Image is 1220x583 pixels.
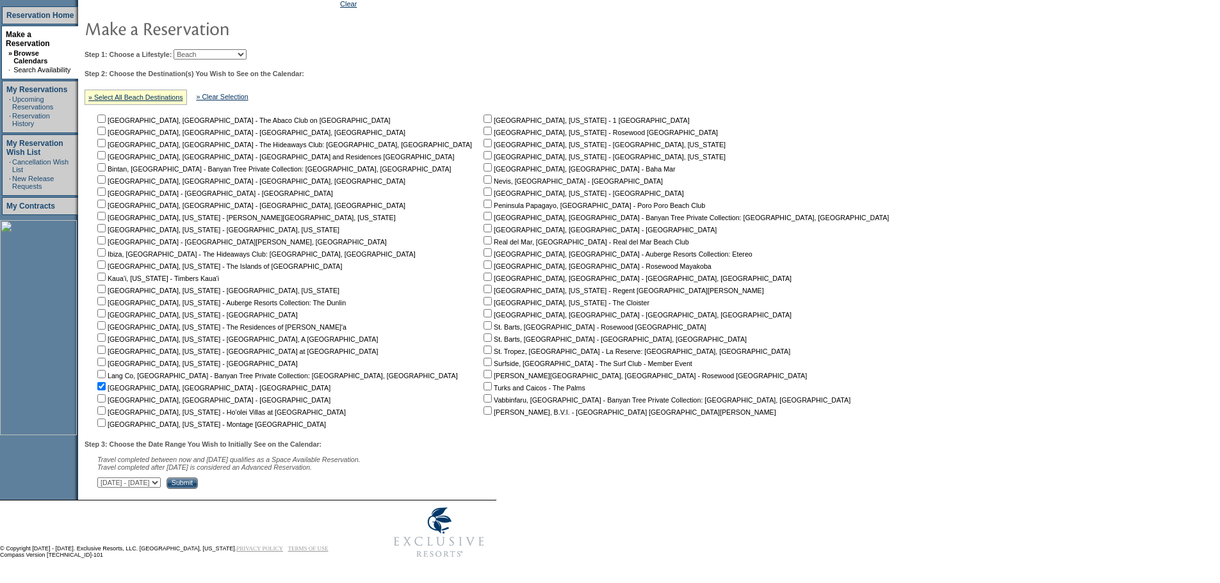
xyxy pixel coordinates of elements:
nobr: [GEOGRAPHIC_DATA], [GEOGRAPHIC_DATA] - The Abaco Club on [GEOGRAPHIC_DATA] [95,116,391,124]
nobr: [GEOGRAPHIC_DATA] - [GEOGRAPHIC_DATA][PERSON_NAME], [GEOGRAPHIC_DATA] [95,238,387,246]
nobr: Turks and Caicos - The Palms [481,384,585,392]
nobr: [GEOGRAPHIC_DATA], [GEOGRAPHIC_DATA] - Banyan Tree Private Collection: [GEOGRAPHIC_DATA], [GEOGRA... [481,214,889,221]
nobr: Nevis, [GEOGRAPHIC_DATA] - [GEOGRAPHIC_DATA] [481,177,663,185]
a: » Clear Selection [197,93,248,100]
nobr: [GEOGRAPHIC_DATA], [GEOGRAPHIC_DATA] - Auberge Resorts Collection: Etereo [481,250,752,258]
nobr: [GEOGRAPHIC_DATA], [US_STATE] - The Residences of [PERSON_NAME]'a [95,323,346,331]
a: Reservation History [12,112,50,127]
b: Step 1: Choose a Lifestyle: [85,51,172,58]
nobr: [GEOGRAPHIC_DATA], [US_STATE] - Rosewood [GEOGRAPHIC_DATA] [481,129,718,136]
a: My Reservation Wish List [6,139,63,157]
nobr: St. Barts, [GEOGRAPHIC_DATA] - Rosewood [GEOGRAPHIC_DATA] [481,323,706,331]
nobr: [GEOGRAPHIC_DATA], [US_STATE] - Montage [GEOGRAPHIC_DATA] [95,420,326,428]
nobr: [PERSON_NAME], B.V.I. - [GEOGRAPHIC_DATA] [GEOGRAPHIC_DATA][PERSON_NAME] [481,408,776,416]
nobr: [GEOGRAPHIC_DATA] - [GEOGRAPHIC_DATA] - [GEOGRAPHIC_DATA] [95,189,333,197]
nobr: [GEOGRAPHIC_DATA], [GEOGRAPHIC_DATA] - Rosewood Mayakoba [481,262,712,270]
nobr: Lang Co, [GEOGRAPHIC_DATA] - Banyan Tree Private Collection: [GEOGRAPHIC_DATA], [GEOGRAPHIC_DATA] [95,372,458,379]
nobr: Vabbinfaru, [GEOGRAPHIC_DATA] - Banyan Tree Private Collection: [GEOGRAPHIC_DATA], [GEOGRAPHIC_DATA] [481,396,850,404]
a: Browse Calendars [13,49,47,65]
a: » Select All Beach Destinations [88,93,183,101]
nobr: Peninsula Papagayo, [GEOGRAPHIC_DATA] - Poro Poro Beach Club [481,202,705,209]
nobr: Bintan, [GEOGRAPHIC_DATA] - Banyan Tree Private Collection: [GEOGRAPHIC_DATA], [GEOGRAPHIC_DATA] [95,165,451,173]
nobr: [GEOGRAPHIC_DATA], [GEOGRAPHIC_DATA] - [GEOGRAPHIC_DATA], [GEOGRAPHIC_DATA] [481,311,792,319]
nobr: [GEOGRAPHIC_DATA], [US_STATE] - The Islands of [GEOGRAPHIC_DATA] [95,262,342,270]
nobr: [GEOGRAPHIC_DATA], [US_STATE] - [GEOGRAPHIC_DATA], [US_STATE] [95,226,339,234]
a: TERMS OF USE [288,545,329,552]
nobr: [GEOGRAPHIC_DATA], [US_STATE] - [GEOGRAPHIC_DATA] at [GEOGRAPHIC_DATA] [95,347,378,355]
nobr: Kaua'i, [US_STATE] - Timbers Kaua'i [95,275,219,282]
a: New Release Requests [12,175,54,190]
nobr: [GEOGRAPHIC_DATA], [US_STATE] - [GEOGRAPHIC_DATA], [US_STATE] [95,287,339,294]
nobr: [GEOGRAPHIC_DATA], [US_STATE] - Auberge Resorts Collection: The Dunlin [95,299,346,307]
nobr: [GEOGRAPHIC_DATA], [GEOGRAPHIC_DATA] - [GEOGRAPHIC_DATA], [GEOGRAPHIC_DATA] [95,129,405,136]
nobr: Travel completed after [DATE] is considered an Advanced Reservation. [97,463,312,471]
nobr: [GEOGRAPHIC_DATA], [US_STATE] - [GEOGRAPHIC_DATA] [95,311,298,319]
nobr: [GEOGRAPHIC_DATA], [GEOGRAPHIC_DATA] - Baha Mar [481,165,675,173]
nobr: [PERSON_NAME][GEOGRAPHIC_DATA], [GEOGRAPHIC_DATA] - Rosewood [GEOGRAPHIC_DATA] [481,372,807,379]
a: Search Availability [13,66,70,74]
nobr: [GEOGRAPHIC_DATA], [GEOGRAPHIC_DATA] - [GEOGRAPHIC_DATA] [95,384,330,392]
b: Step 3: Choose the Date Range You Wish to Initially See on the Calendar: [85,440,321,448]
nobr: [GEOGRAPHIC_DATA], [US_STATE] - [GEOGRAPHIC_DATA] [95,360,298,367]
nobr: [GEOGRAPHIC_DATA], [GEOGRAPHIC_DATA] - [GEOGRAPHIC_DATA], [GEOGRAPHIC_DATA] [95,177,405,185]
a: My Reservations [6,85,67,94]
nobr: [GEOGRAPHIC_DATA], [US_STATE] - [GEOGRAPHIC_DATA], [US_STATE] [481,153,726,161]
input: Submit [167,477,198,489]
nobr: [GEOGRAPHIC_DATA], [US_STATE] - The Cloister [481,299,649,307]
nobr: [GEOGRAPHIC_DATA], [US_STATE] - [GEOGRAPHIC_DATA], A [GEOGRAPHIC_DATA] [95,335,378,343]
td: · [9,158,11,173]
a: PRIVACY POLICY [236,545,283,552]
nobr: [GEOGRAPHIC_DATA], [GEOGRAPHIC_DATA] - [GEOGRAPHIC_DATA] and Residences [GEOGRAPHIC_DATA] [95,153,454,161]
nobr: Surfside, [GEOGRAPHIC_DATA] - The Surf Club - Member Event [481,360,692,367]
nobr: St. Tropez, [GEOGRAPHIC_DATA] - La Reserve: [GEOGRAPHIC_DATA], [GEOGRAPHIC_DATA] [481,347,790,355]
nobr: Real del Mar, [GEOGRAPHIC_DATA] - Real del Mar Beach Club [481,238,689,246]
img: Exclusive Resorts [382,500,496,564]
b: Step 2: Choose the Destination(s) You Wish to See on the Calendar: [85,70,304,77]
a: Cancellation Wish List [12,158,69,173]
nobr: [GEOGRAPHIC_DATA], [US_STATE] - Regent [GEOGRAPHIC_DATA][PERSON_NAME] [481,287,764,294]
nobr: [GEOGRAPHIC_DATA], [GEOGRAPHIC_DATA] - The Hideaways Club: [GEOGRAPHIC_DATA], [GEOGRAPHIC_DATA] [95,141,472,148]
a: My Contracts [6,202,55,211]
nobr: [GEOGRAPHIC_DATA], [US_STATE] - [GEOGRAPHIC_DATA] [481,189,684,197]
img: pgTtlMakeReservation.gif [85,15,341,41]
a: Make a Reservation [6,30,50,48]
nobr: Ibiza, [GEOGRAPHIC_DATA] - The Hideaways Club: [GEOGRAPHIC_DATA], [GEOGRAPHIC_DATA] [95,250,416,258]
td: · [8,66,12,74]
nobr: [GEOGRAPHIC_DATA], [GEOGRAPHIC_DATA] - [GEOGRAPHIC_DATA] [481,226,717,234]
nobr: [GEOGRAPHIC_DATA], [GEOGRAPHIC_DATA] - [GEOGRAPHIC_DATA] [95,396,330,404]
nobr: St. Barts, [GEOGRAPHIC_DATA] - [GEOGRAPHIC_DATA], [GEOGRAPHIC_DATA] [481,335,747,343]
a: Upcoming Reservations [12,95,53,111]
nobr: [GEOGRAPHIC_DATA], [US_STATE] - [PERSON_NAME][GEOGRAPHIC_DATA], [US_STATE] [95,214,396,221]
nobr: [GEOGRAPHIC_DATA], [GEOGRAPHIC_DATA] - [GEOGRAPHIC_DATA], [GEOGRAPHIC_DATA] [95,202,405,209]
td: · [9,112,11,127]
nobr: [GEOGRAPHIC_DATA], [GEOGRAPHIC_DATA] - [GEOGRAPHIC_DATA], [GEOGRAPHIC_DATA] [481,275,792,282]
nobr: [GEOGRAPHIC_DATA], [US_STATE] - 1 [GEOGRAPHIC_DATA] [481,116,690,124]
span: Travel completed between now and [DATE] qualifies as a Space Available Reservation. [97,456,361,463]
b: » [8,49,12,57]
a: Reservation Home [6,11,74,20]
nobr: [GEOGRAPHIC_DATA], [US_STATE] - Ho'olei Villas at [GEOGRAPHIC_DATA] [95,408,346,416]
td: · [9,95,11,111]
nobr: [GEOGRAPHIC_DATA], [US_STATE] - [GEOGRAPHIC_DATA], [US_STATE] [481,141,726,148]
td: · [9,175,11,190]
